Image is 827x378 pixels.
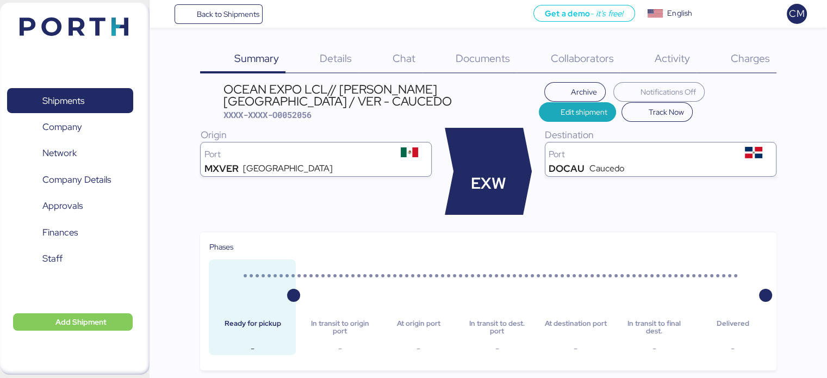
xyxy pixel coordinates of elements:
div: - [217,342,287,355]
span: Chat [392,51,415,65]
span: Track Now [649,106,684,119]
div: - [383,342,453,355]
a: Approvals [7,194,133,219]
div: Origin [200,128,432,142]
span: Archive [571,85,597,98]
span: Staff [42,251,63,267]
span: EXW [471,172,506,195]
button: Notifications Off [613,82,705,102]
a: Finances [7,220,133,245]
a: Shipments [7,88,133,113]
div: In transit to origin port [305,320,375,336]
div: Caucedo [589,164,624,173]
div: [GEOGRAPHIC_DATA] [243,164,333,173]
a: Company Details [7,168,133,193]
div: MXVER [204,164,238,173]
a: Network [7,141,133,166]
div: At destination port [541,320,611,336]
div: OCEAN EXPO LCL// [PERSON_NAME] [GEOGRAPHIC_DATA] / VER - CAUCEDO [223,83,538,108]
button: Track Now [621,102,693,122]
span: Activity [655,51,690,65]
div: - [698,342,768,355]
span: Approvals [42,198,83,214]
div: - [305,342,375,355]
button: Edit shipment [539,102,617,122]
span: Add Shipment [55,315,107,329]
div: English [667,8,692,19]
div: - [541,342,611,355]
div: Delivered [698,320,768,336]
div: Destination [545,128,776,142]
div: In transit to dest. port [462,320,532,336]
span: Finances [42,225,78,240]
div: At origin port [383,320,453,336]
span: Collaborators [551,51,614,65]
span: Company [42,119,82,135]
span: XXXX-XXXX-O0052056 [223,109,311,120]
div: In transit to final dest. [619,320,689,336]
button: Add Shipment [13,313,133,331]
button: Archive [544,82,606,102]
span: Edit shipment [561,106,607,119]
div: Port [549,150,735,159]
div: DOCAU [549,164,585,173]
span: Notifications Off [641,85,696,98]
div: - [462,342,532,355]
span: Details [320,51,352,65]
span: Company Details [42,172,111,188]
span: Network [42,145,77,161]
span: Back to Shipments [196,8,259,21]
a: Company [7,115,133,140]
span: Documents [456,51,510,65]
div: Ready for pickup [217,320,287,336]
button: Menu [156,5,175,23]
a: Staff [7,246,133,271]
div: Phases [209,241,767,253]
div: Port [204,150,390,159]
a: Back to Shipments [175,4,263,24]
div: - [619,342,689,355]
span: Charges [730,51,769,65]
span: Shipments [42,93,84,109]
span: CM [789,7,804,21]
span: Summary [234,51,279,65]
